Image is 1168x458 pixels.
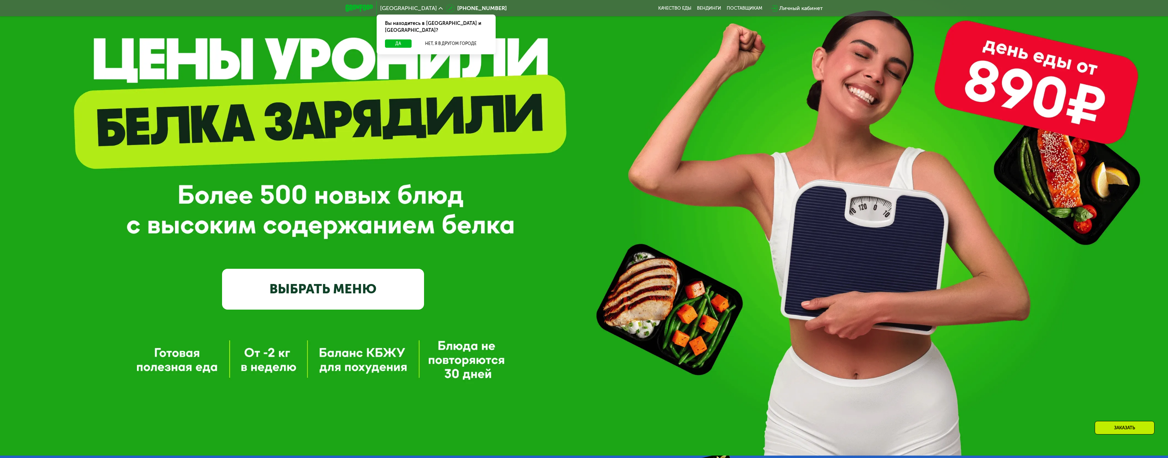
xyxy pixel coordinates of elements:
[1095,421,1155,434] div: Заказать
[779,4,823,12] div: Личный кабинет
[380,6,437,11] span: [GEOGRAPHIC_DATA]
[385,39,412,48] button: Да
[727,6,762,11] div: поставщикам
[658,6,691,11] a: Качество еды
[222,269,424,309] a: ВЫБРАТЬ МЕНЮ
[377,15,496,39] div: Вы находитесь в [GEOGRAPHIC_DATA] и [GEOGRAPHIC_DATA]?
[697,6,721,11] a: Вендинги
[414,39,487,48] button: Нет, я в другом городе
[446,4,507,12] a: [PHONE_NUMBER]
